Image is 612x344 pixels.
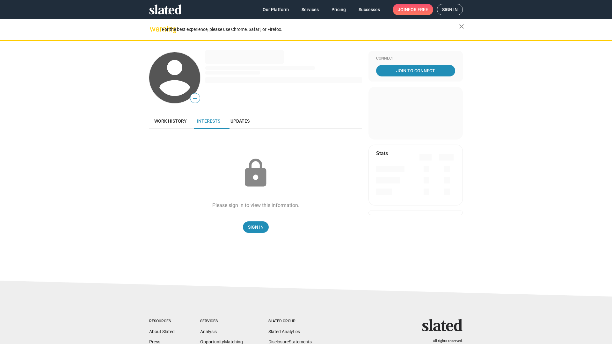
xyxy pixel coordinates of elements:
[376,65,455,76] a: Join To Connect
[376,56,455,61] div: Connect
[376,150,388,157] mat-card-title: Stats
[408,4,428,15] span: for free
[230,118,250,124] span: Updates
[263,4,289,15] span: Our Platform
[149,113,192,129] a: Work history
[398,4,428,15] span: Join
[296,4,324,15] a: Services
[353,4,385,15] a: Successes
[240,157,272,189] mat-icon: lock
[258,4,294,15] a: Our Platform
[393,4,433,15] a: Joinfor free
[149,329,175,334] a: About Slated
[437,4,463,15] a: Sign in
[197,118,220,124] span: Interests
[377,65,454,76] span: Join To Connect
[442,4,458,15] span: Sign in
[302,4,319,15] span: Services
[154,118,187,124] span: Work history
[200,319,243,324] div: Services
[190,94,200,103] span: —
[225,113,255,129] a: Updates
[200,329,217,334] a: Analysis
[326,4,351,15] a: Pricing
[162,25,459,34] div: For the best experience, please use Chrome, Safari, or Firefox.
[268,329,300,334] a: Slated Analytics
[212,202,299,209] div: Please sign in to view this information.
[268,319,312,324] div: Slated Group
[192,113,225,129] a: Interests
[458,23,465,30] mat-icon: close
[359,4,380,15] span: Successes
[150,25,157,33] mat-icon: warning
[243,221,269,233] a: Sign In
[331,4,346,15] span: Pricing
[248,221,264,233] span: Sign In
[149,319,175,324] div: Resources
